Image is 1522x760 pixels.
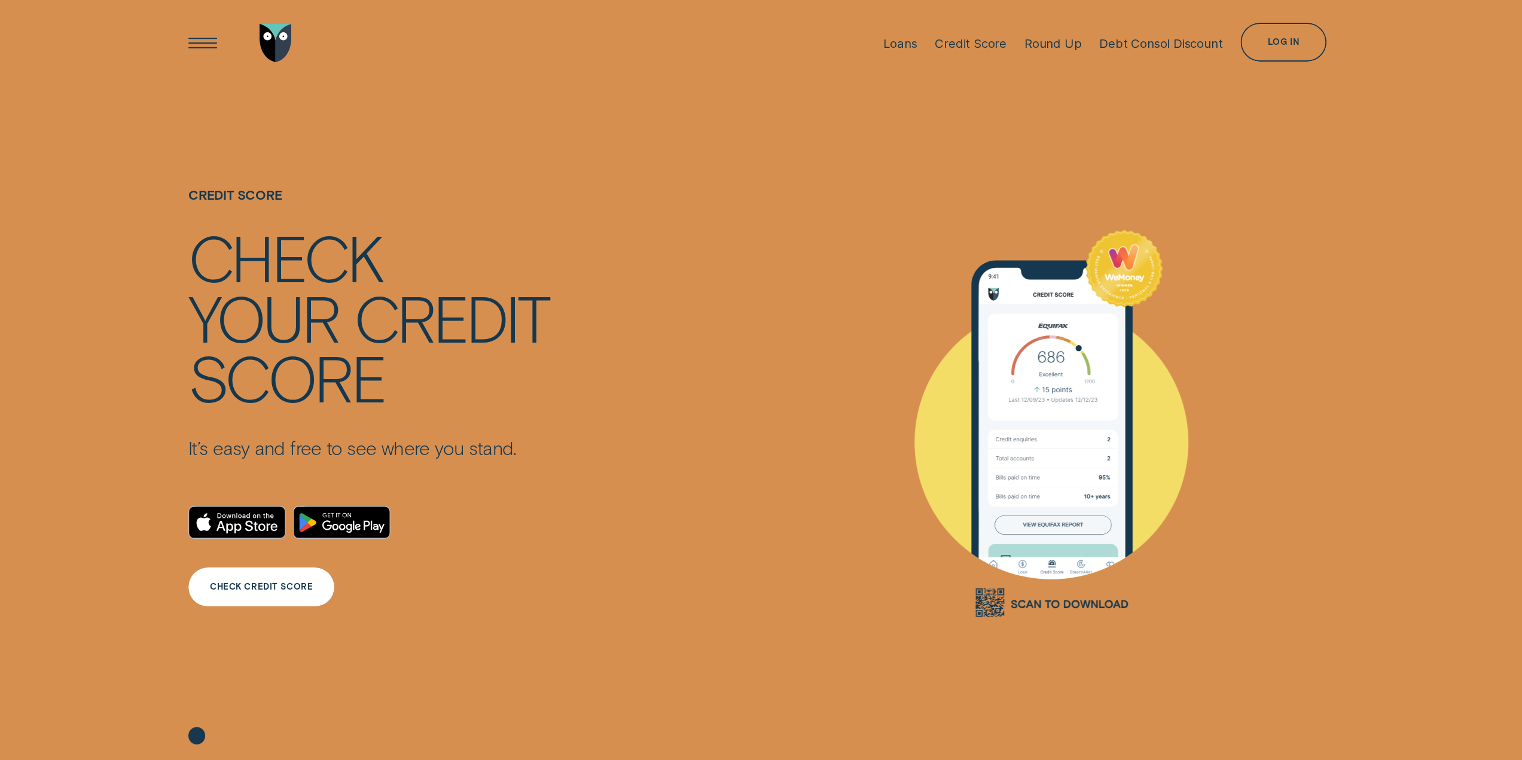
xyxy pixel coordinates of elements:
div: Debt Consol Discount [1099,36,1222,51]
div: Credit Score [935,36,1006,51]
div: CHECK CREDIT SCORE [210,583,313,591]
div: your [188,287,339,347]
a: CHECK CREDIT SCORE [188,567,334,606]
button: Open Menu [184,24,222,63]
button: Log in [1240,23,1326,62]
div: Check [188,227,382,286]
div: Round Up [1024,36,1081,51]
h1: Credit Score [188,187,549,227]
img: Wisr [260,24,292,63]
div: score [188,347,385,407]
div: credit [354,287,549,347]
a: Android App on Google Play [293,506,391,539]
p: It’s easy and free to see where you stand. [188,436,549,459]
div: Loans [883,36,917,51]
a: Download on the App Store [188,506,286,539]
h4: Check your credit score [188,227,549,407]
